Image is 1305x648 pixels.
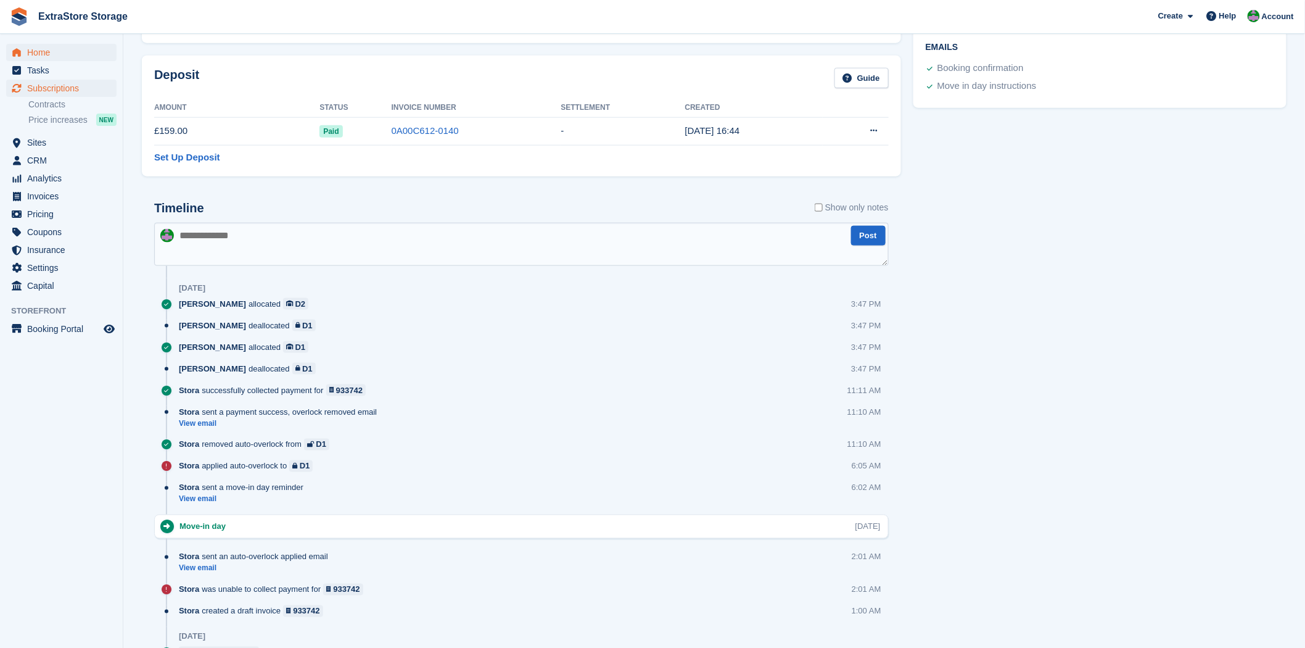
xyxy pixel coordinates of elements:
a: 933742 [283,605,323,617]
div: 933742 [333,584,360,596]
h2: Emails [926,43,1274,52]
a: menu [6,80,117,97]
span: Subscriptions [27,80,101,97]
a: Contracts [28,99,117,110]
a: D1 [283,341,308,353]
td: £159.00 [154,117,319,145]
th: Amount [154,98,319,118]
span: Stora [179,584,199,596]
div: deallocated [179,363,322,375]
a: menu [6,206,117,223]
span: Booking Portal [27,320,101,338]
div: removed auto-overlock from [179,439,336,451]
div: 2:01 AM [852,551,881,563]
div: allocated [179,341,315,353]
span: Create [1158,10,1183,22]
a: menu [6,241,117,259]
a: menu [6,259,117,276]
span: Settings [27,259,101,276]
span: Paid [319,125,342,138]
a: D1 [292,320,316,331]
a: 0A00C612-0140 [392,125,459,136]
a: Guide [834,68,889,88]
div: 11:10 AM [847,406,881,418]
th: Invoice Number [392,98,561,118]
div: [DATE] [179,632,205,642]
div: Booking confirmation [937,61,1024,76]
div: created a draft invoice [179,605,329,617]
div: was unable to collect payment for [179,584,369,596]
a: menu [6,277,117,294]
th: Settlement [561,98,685,118]
h2: Deposit [154,68,199,88]
div: 933742 [293,605,319,617]
button: Post [851,226,886,246]
a: ExtraStore Storage [33,6,133,27]
h2: Timeline [154,201,204,215]
span: Price increases [28,114,88,126]
div: 3:47 PM [851,341,881,353]
span: Help [1219,10,1237,22]
span: [PERSON_NAME] [179,320,246,331]
div: 1:00 AM [852,605,881,617]
img: stora-icon-8386f47178a22dfd0bd8f6a31ec36ba5ce8667c1dd55bd0f319d3a0aa187defe.svg [10,7,28,26]
div: D1 [295,341,306,353]
span: Stora [179,482,199,494]
div: Move in day instructions [937,79,1037,94]
a: menu [6,62,117,79]
time: 2025-09-15 15:44:20 UTC [685,125,740,136]
span: Coupons [27,223,101,241]
div: applied auto-overlock to [179,460,319,472]
span: [PERSON_NAME] [179,363,246,375]
div: sent a move-in day reminder [179,482,310,494]
span: Stora [179,551,199,563]
a: View email [179,563,334,574]
div: D1 [302,320,313,331]
a: menu [6,223,117,241]
span: Invoices [27,188,101,205]
a: D2 [283,298,308,310]
a: menu [6,152,117,169]
span: Home [27,44,101,61]
a: menu [6,320,117,338]
div: 3:47 PM [851,298,881,310]
span: Stora [179,605,199,617]
div: 3:47 PM [851,363,881,375]
div: 11:11 AM [847,384,881,396]
span: Capital [27,277,101,294]
div: 933742 [336,384,363,396]
div: D1 [302,363,313,375]
div: [DATE] [179,283,205,293]
span: Insurance [27,241,101,259]
span: Stora [179,384,199,396]
span: [PERSON_NAME] [179,298,246,310]
span: Sites [27,134,101,151]
a: 933742 [326,384,366,396]
a: 933742 [323,584,363,596]
div: 6:05 AM [852,460,881,472]
span: Storefront [11,305,123,317]
a: menu [6,44,117,61]
span: Stora [179,460,199,472]
span: Pricing [27,206,101,223]
td: - [561,117,685,145]
th: Created [685,98,823,118]
span: Tasks [27,62,101,79]
div: D2 [295,298,306,310]
div: 6:02 AM [852,482,881,494]
label: Show only notes [815,201,889,214]
div: D1 [316,439,327,451]
a: menu [6,188,117,205]
a: D1 [292,363,316,375]
div: D1 [300,460,310,472]
span: CRM [27,152,101,169]
th: Status [319,98,391,118]
div: [DATE] [855,521,881,533]
div: 2:01 AM [852,584,881,596]
input: Show only notes [815,201,823,214]
div: 3:47 PM [851,320,881,331]
a: Preview store [102,322,117,336]
a: Price increases NEW [28,113,117,127]
div: successfully collected payment for [179,384,372,396]
img: Grant Daniel [160,229,174,243]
